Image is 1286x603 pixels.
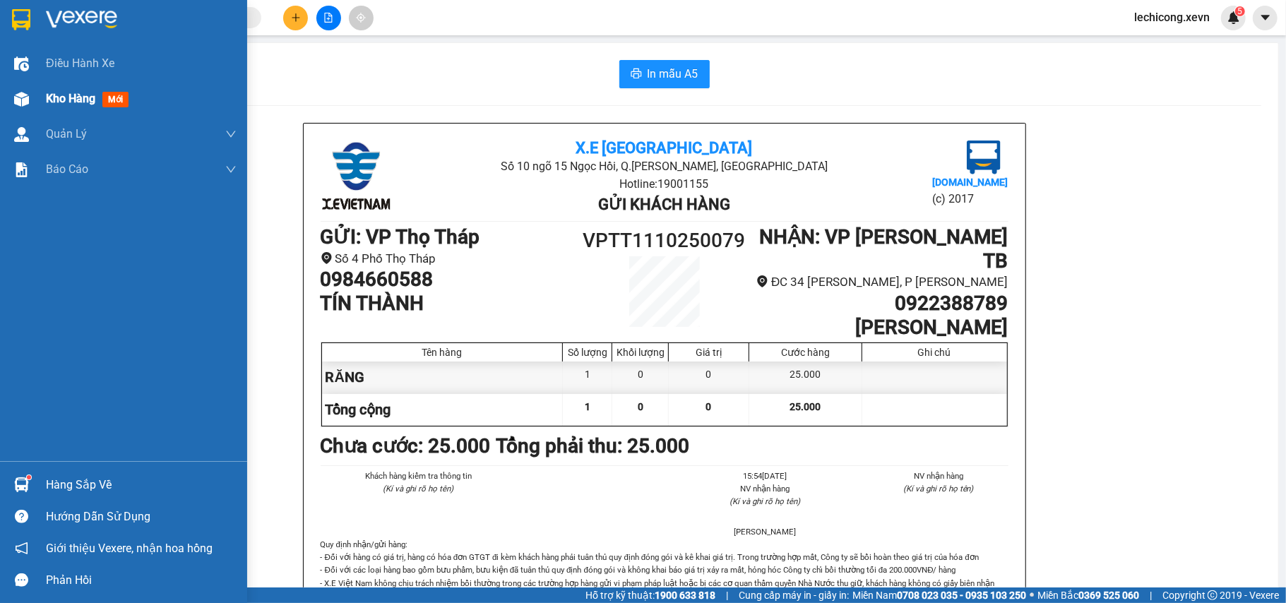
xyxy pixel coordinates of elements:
[321,252,333,264] span: environment
[1078,590,1139,601] strong: 0369 525 060
[225,164,237,175] span: down
[1123,8,1221,26] span: lechicong.xevn
[1259,11,1272,24] span: caret-down
[291,13,301,23] span: plus
[967,141,1001,174] img: logo.jpg
[576,139,752,157] b: X.E [GEOGRAPHIC_DATA]
[46,539,213,557] span: Giới thiệu Vexere, nhận hoa hồng
[316,6,341,30] button: file-add
[760,225,1008,273] b: NHẬN : VP [PERSON_NAME] TB
[46,506,237,527] div: Hướng dẫn sử dụng
[321,225,480,249] b: GỬI : VP Thọ Tháp
[726,587,728,603] span: |
[1150,587,1152,603] span: |
[616,347,665,358] div: Khối lượng
[321,141,391,211] img: logo.jpg
[638,401,643,412] span: 0
[27,475,31,479] sup: 1
[852,587,1026,603] span: Miền Nam
[619,60,710,88] button: printerIn mẫu A5
[46,474,237,496] div: Hàng sắp về
[321,268,578,292] h1: 0984660588
[1253,6,1278,30] button: caret-down
[750,316,1008,340] h1: [PERSON_NAME]
[435,157,893,175] li: Số 10 ngõ 15 Ngọc Hồi, Q.[PERSON_NAME], [GEOGRAPHIC_DATA]
[730,496,800,506] i: (Kí và ghi rõ họ tên)
[612,362,669,393] div: 0
[1235,6,1245,16] sup: 5
[46,92,95,105] span: Kho hàng
[749,362,862,393] div: 25.000
[897,590,1026,601] strong: 0708 023 035 - 0935 103 250
[739,587,849,603] span: Cung cấp máy in - giấy in:
[323,13,333,23] span: file-add
[225,129,237,140] span: down
[655,590,715,601] strong: 1900 633 818
[496,434,690,458] b: Tổng phải thu: 25.000
[18,18,88,88] img: logo.jpg
[566,347,608,358] div: Số lượng
[648,65,698,83] span: In mẫu A5
[753,347,857,358] div: Cước hàng
[1037,587,1139,603] span: Miền Bắc
[12,9,30,30] img: logo-vxr
[349,6,374,30] button: aim
[326,347,559,358] div: Tên hàng
[1237,6,1242,16] span: 5
[578,225,751,256] h1: VPTT1110250079
[866,347,1004,358] div: Ghi chú
[1208,590,1217,600] span: copyright
[326,401,391,418] span: Tổng cộng
[1030,592,1034,598] span: ⚪️
[903,484,974,494] i: (Kí và ghi rõ họ tên)
[283,6,308,30] button: plus
[1227,11,1240,24] img: icon-new-feature
[750,273,1008,292] li: ĐC 34 [PERSON_NAME], P [PERSON_NAME]
[15,510,28,523] span: question-circle
[14,56,29,71] img: warehouse-icon
[585,587,715,603] span: Hỗ trợ kỹ thuật:
[696,470,835,482] li: 15:54[DATE]
[15,542,28,555] span: notification
[18,102,177,126] b: GỬI : VP Thọ Tháp
[102,92,129,107] span: mới
[750,292,1008,316] h1: 0922388789
[15,573,28,587] span: message
[672,347,745,358] div: Giá trị
[132,35,590,52] li: Số 10 ngõ 15 Ngọc Hồi, Q.[PERSON_NAME], [GEOGRAPHIC_DATA]
[790,401,821,412] span: 25.000
[356,13,366,23] span: aim
[706,401,712,412] span: 0
[349,470,489,482] li: Khách hàng kiểm tra thông tin
[46,160,88,178] span: Báo cáo
[14,92,29,107] img: warehouse-icon
[585,401,590,412] span: 1
[756,275,768,287] span: environment
[932,177,1008,188] b: [DOMAIN_NAME]
[631,68,642,81] span: printer
[14,162,29,177] img: solution-icon
[46,54,114,72] span: Điều hành xe
[563,362,612,393] div: 1
[932,190,1008,208] li: (c) 2017
[696,525,835,538] li: [PERSON_NAME]
[435,175,893,193] li: Hotline: 19001155
[46,570,237,591] div: Phản hồi
[14,477,29,492] img: warehouse-icon
[869,470,1008,482] li: NV nhận hàng
[321,434,491,458] b: Chưa cước : 25.000
[46,125,87,143] span: Quản Lý
[322,362,564,393] div: RĂNG
[669,362,749,393] div: 0
[383,484,453,494] i: (Kí và ghi rõ họ tên)
[132,52,590,70] li: Hotline: 19001155
[14,127,29,142] img: warehouse-icon
[321,249,578,268] li: Số 4 Phố Thọ Tháp
[598,196,730,213] b: Gửi khách hàng
[696,482,835,495] li: NV nhận hàng
[321,292,578,316] h1: TÍN THÀNH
